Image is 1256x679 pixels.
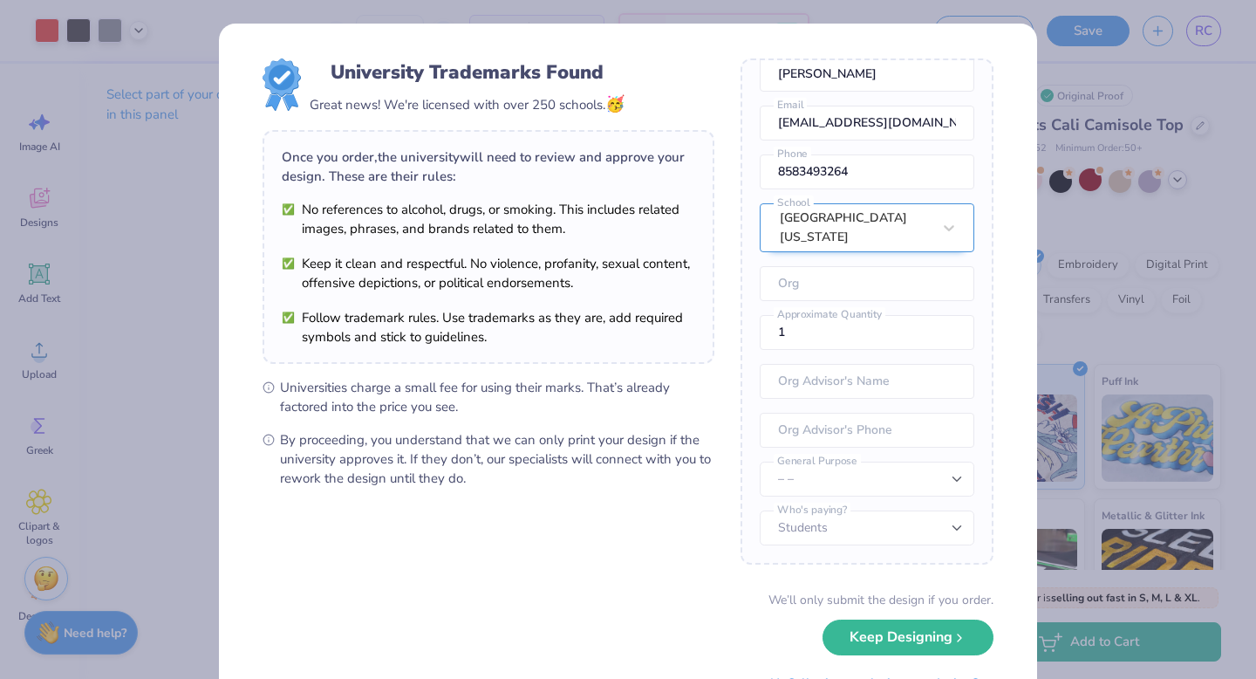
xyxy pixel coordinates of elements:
input: Phone [760,154,974,189]
input: Approximate Quantity [760,315,974,350]
div: We’ll only submit the design if you order. [768,591,993,609]
input: Name [760,57,974,92]
div: Once you order, the university will need to review and approve your design. These are their rules: [282,147,695,186]
input: Email [760,106,974,141]
button: Keep Designing [823,620,993,655]
div: Great news! We're licensed with over 250 schools. [310,93,625,116]
div: [GEOGRAPHIC_DATA][US_STATE] [780,209,932,247]
li: Keep it clean and respectful. No violence, profanity, sexual content, offensive depictions, or po... [282,254,695,292]
input: Org Advisor's Name [760,364,974,399]
span: Universities charge a small fee for using their marks. That’s already factored into the price you... [280,378,714,416]
input: Org [760,266,974,301]
div: University Trademarks Found [331,58,604,86]
input: Org Advisor's Phone [760,413,974,448]
li: No references to alcohol, drugs, or smoking. This includes related images, phrases, and brands re... [282,200,695,238]
span: By proceeding, you understand that we can only print your design if the university approves it. I... [280,430,714,488]
span: 🥳 [605,93,625,114]
li: Follow trademark rules. Use trademarks as they are, add required symbols and stick to guidelines. [282,308,695,346]
img: License badge [263,58,301,111]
